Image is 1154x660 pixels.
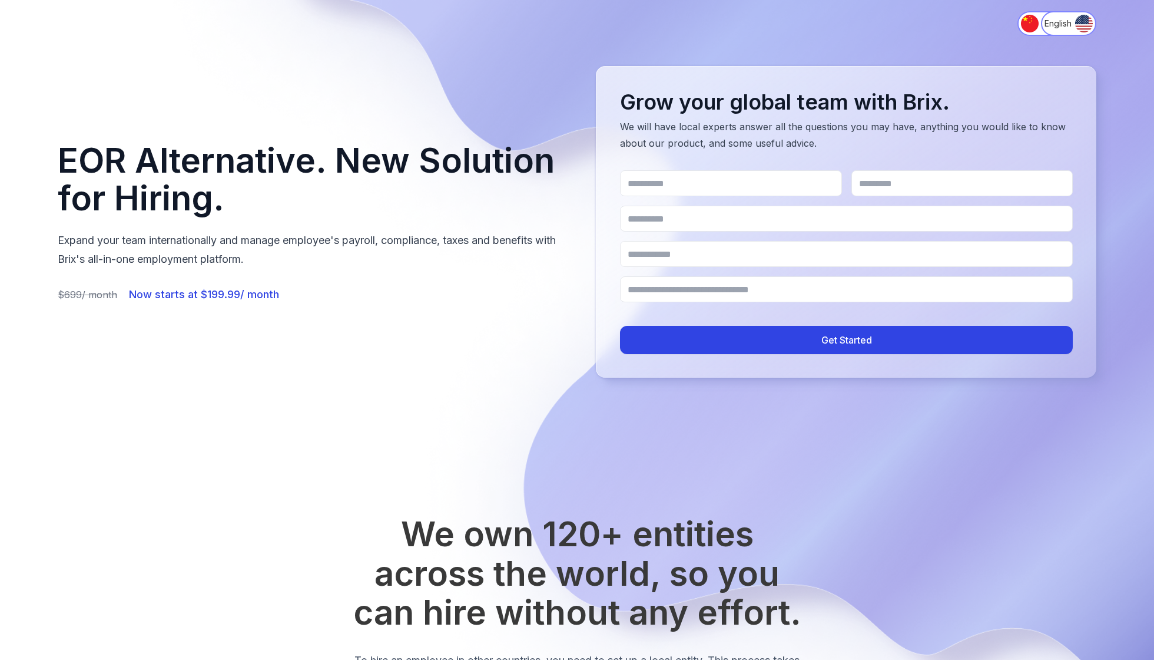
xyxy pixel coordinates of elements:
[851,170,1073,196] input: Last Name
[351,514,803,632] h2: We own 120+ entities across the world, so you can hire without any effort.
[1041,11,1096,36] button: Switch to English
[58,142,558,217] h1: EOR Alternative. New Solution for Hiring.
[620,170,842,196] input: First Name
[620,118,1073,151] p: We will have local experts answer all the questions you may have, anything you would like to know...
[620,206,1073,232] input: Work email
[58,231,558,269] p: Expand your team internationally and manage employee's payroll, compliance, taxes and benefits wi...
[58,18,87,30] img: Brix Logo
[1044,18,1072,29] span: English
[596,66,1096,378] div: Lead capture form
[129,288,279,302] span: Now starts at $199.99/ month
[1021,15,1039,32] img: 简体中文
[1017,11,1079,36] button: Switch to 简体中文
[620,241,1073,267] input: Company name
[1075,15,1093,32] img: English
[620,326,1073,354] button: Get Started
[620,90,1073,114] h2: Grow your global team with Brix.
[620,276,1073,302] input: Where is the business established?
[58,288,117,302] span: $699/ month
